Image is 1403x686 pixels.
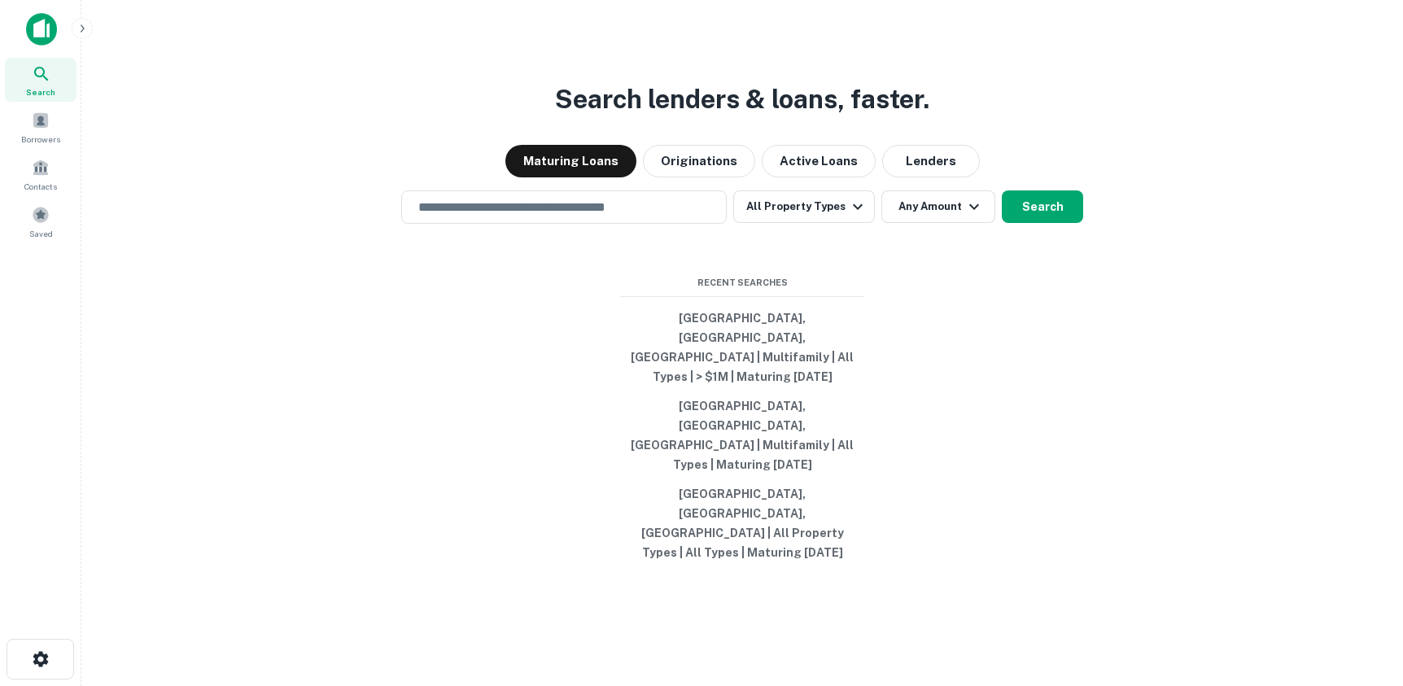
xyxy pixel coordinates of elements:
button: Search [1002,190,1083,223]
a: Borrowers [5,105,76,149]
a: Search [5,58,76,102]
button: Any Amount [881,190,995,223]
button: [GEOGRAPHIC_DATA], [GEOGRAPHIC_DATA], [GEOGRAPHIC_DATA] | Multifamily | All Types | Maturing [DATE] [620,391,864,479]
button: Originations [643,145,755,177]
a: Contacts [5,152,76,196]
button: All Property Types [733,190,875,223]
span: Saved [29,227,53,240]
span: Recent Searches [620,276,864,290]
button: Active Loans [762,145,876,177]
span: Search [26,85,55,98]
span: Contacts [24,180,57,193]
button: [GEOGRAPHIC_DATA], [GEOGRAPHIC_DATA], [GEOGRAPHIC_DATA] | Multifamily | All Types | > $1M | Matur... [620,304,864,391]
a: Saved [5,199,76,243]
iframe: Chat Widget [1322,556,1403,634]
button: Maturing Loans [505,145,636,177]
h3: Search lenders & loans, faster. [555,80,929,119]
button: [GEOGRAPHIC_DATA], [GEOGRAPHIC_DATA], [GEOGRAPHIC_DATA] | All Property Types | All Types | Maturi... [620,479,864,567]
img: capitalize-icon.png [26,13,57,46]
button: Lenders [882,145,980,177]
span: Borrowers [21,133,60,146]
